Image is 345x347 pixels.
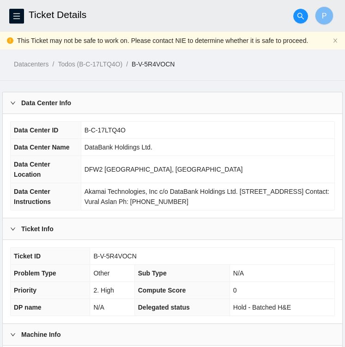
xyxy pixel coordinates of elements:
span: Priority [14,287,36,294]
span: B-V-5R4VOCN [93,252,136,260]
a: Todos (B-C-17LTQ4O) [58,60,122,68]
span: search [294,12,308,20]
div: Data Center Info [3,92,342,114]
span: Other [93,269,109,277]
span: Problem Type [14,269,56,277]
button: P [315,6,333,25]
span: Hold - Batched H&E [233,304,291,311]
span: right [10,332,16,337]
span: right [10,226,16,232]
span: 0 [233,287,237,294]
span: N/A [93,304,104,311]
span: 2. High [93,287,114,294]
span: / [126,60,128,68]
div: Machine Info [3,324,342,345]
span: B-C-17LTQ4O [85,126,126,134]
span: / [52,60,54,68]
span: DP name [14,304,42,311]
span: Data Center Instructions [14,188,51,205]
span: menu [10,12,24,20]
span: Sub Type [138,269,167,277]
span: DataBank Holdings Ltd. [85,144,152,151]
b: Machine Info [21,329,61,340]
span: Akamai Technologies, Inc c/o DataBank Holdings Ltd. [STREET_ADDRESS] Contact: Vural Aslan Ph: [PH... [85,188,329,205]
b: Ticket Info [21,224,54,234]
span: N/A [233,269,244,277]
span: DFW2 [GEOGRAPHIC_DATA], [GEOGRAPHIC_DATA] [85,166,243,173]
a: B-V-5R4VOCN [132,60,175,68]
b: Data Center Info [21,98,71,108]
button: search [293,9,308,24]
span: Data Center Location [14,161,50,178]
span: Data Center ID [14,126,58,134]
span: Compute Score [138,287,186,294]
span: Ticket ID [14,252,41,260]
button: menu [9,9,24,24]
span: right [10,100,16,106]
a: Datacenters [14,60,48,68]
span: Delegated status [138,304,190,311]
span: P [322,10,327,22]
span: Data Center Name [14,144,70,151]
div: Ticket Info [3,218,342,239]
